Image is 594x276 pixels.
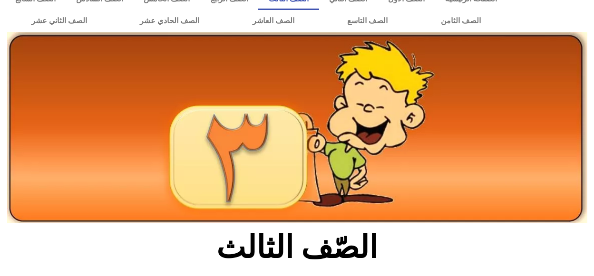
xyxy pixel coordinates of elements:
[226,10,321,32] a: الصف العاشر
[140,229,454,266] h2: الصّف الثالث
[321,10,415,32] a: الصف التاسع
[114,10,226,32] a: الصف الحادي عشر
[414,10,507,32] a: الصف الثامن
[5,10,114,32] a: الصف الثاني عشر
